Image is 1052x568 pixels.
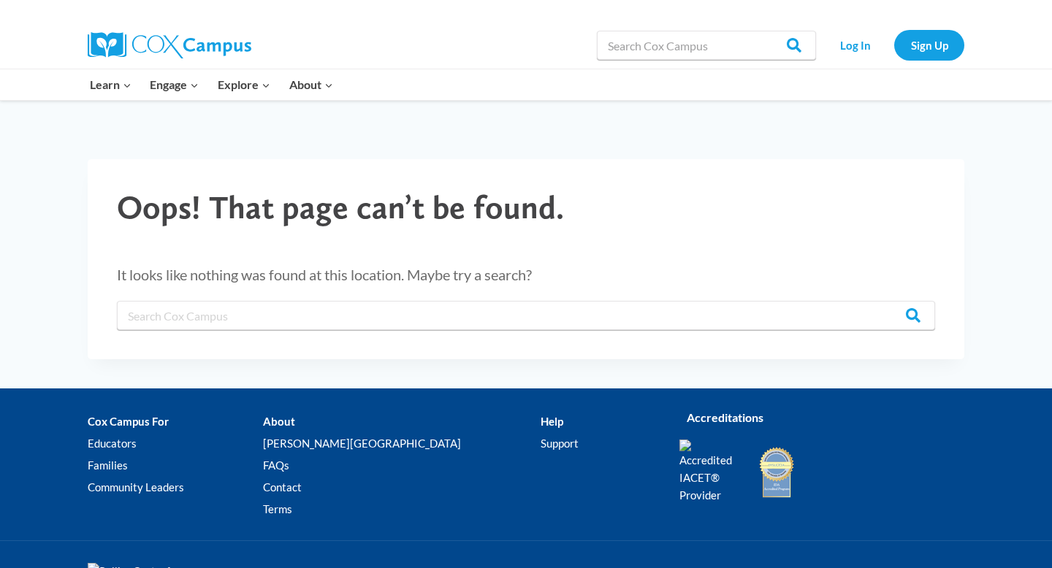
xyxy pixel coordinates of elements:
[263,498,540,520] a: Terms
[218,75,270,94] span: Explore
[117,301,935,330] input: Search Cox Campus
[679,440,742,504] img: Accredited IACET® Provider
[823,30,964,60] nav: Secondary Navigation
[88,454,263,476] a: Families
[758,445,795,499] img: IDA Accredited
[289,75,333,94] span: About
[88,432,263,454] a: Educators
[894,30,964,60] a: Sign Up
[90,75,131,94] span: Learn
[263,476,540,498] a: Contact
[150,75,199,94] span: Engage
[88,476,263,498] a: Community Leaders
[80,69,342,100] nav: Primary Navigation
[541,432,657,454] a: Support
[823,30,887,60] a: Log In
[117,263,935,286] p: It looks like nothing was found at this location. Maybe try a search?
[687,410,763,424] strong: Accreditations
[263,432,540,454] a: [PERSON_NAME][GEOGRAPHIC_DATA]
[88,32,251,58] img: Cox Campus
[597,31,816,60] input: Search Cox Campus
[117,188,935,227] h1: Oops! That page can’t be found.
[263,454,540,476] a: FAQs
